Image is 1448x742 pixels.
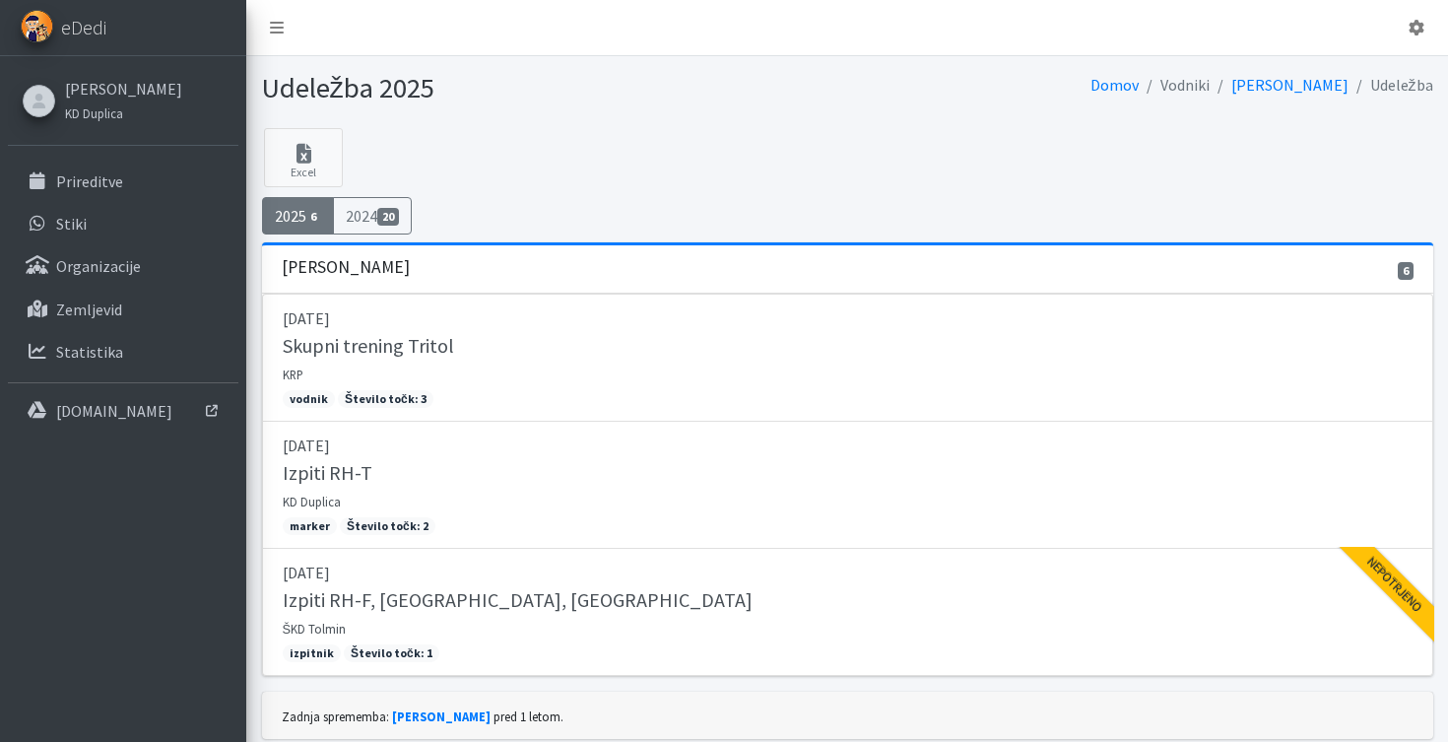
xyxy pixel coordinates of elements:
[8,162,238,201] a: Prireditve
[262,549,1433,676] a: [DATE] Izpiti RH-F, [GEOGRAPHIC_DATA], [GEOGRAPHIC_DATA] ŠKD Tolmin izpitnik Število točk: 1 Nepo...
[392,708,491,724] a: [PERSON_NAME]
[56,401,172,421] p: [DOMAIN_NAME]
[283,334,454,358] h5: Skupni trening Tritol
[283,561,1413,584] p: [DATE]
[340,517,435,535] span: Število točk: 2
[283,588,753,612] h5: Izpiti RH-F, [GEOGRAPHIC_DATA], [GEOGRAPHIC_DATA]
[56,256,141,276] p: Organizacije
[65,77,182,101] a: [PERSON_NAME]
[262,294,1433,422] a: [DATE] Skupni trening Tritol KRP vodnik Število točk: 3
[283,621,347,637] small: ŠKD Tolmin
[1349,71,1433,100] li: Udeležba
[306,208,322,226] span: 6
[283,494,341,509] small: KD Duplica
[262,197,335,235] a: 20256
[65,101,182,124] a: KD Duplica
[264,128,343,187] a: Excel
[283,367,303,382] small: KRP
[8,332,238,371] a: Statistika
[8,204,238,243] a: Stiki
[56,342,123,362] p: Statistika
[283,434,1413,457] p: [DATE]
[282,257,410,278] h3: [PERSON_NAME]
[1231,75,1349,95] a: [PERSON_NAME]
[8,290,238,329] a: Zemljevid
[377,208,399,226] span: 20
[1398,262,1414,280] span: 6
[283,461,372,485] h5: Izpiti RH-T
[333,197,412,235] a: 202420
[338,390,433,408] span: Število točk: 3
[61,13,106,42] span: eDedi
[1139,71,1210,100] li: Vodniki
[21,10,53,42] img: eDedi
[344,644,439,662] span: Število točk: 1
[56,171,123,191] p: Prireditve
[282,708,563,724] small: Zadnja sprememba: pred 1 letom.
[283,517,337,535] span: marker
[262,422,1433,549] a: [DATE] Izpiti RH-T KD Duplica marker Število točk: 2
[1090,75,1139,95] a: Domov
[283,390,335,408] span: vodnik
[8,391,238,431] a: [DOMAIN_NAME]
[56,214,87,234] p: Stiki
[8,246,238,286] a: Organizacije
[56,300,122,319] p: Zemljevid
[65,105,123,121] small: KD Duplica
[283,306,1413,330] p: [DATE]
[262,71,840,105] h1: Udeležba 2025
[283,644,341,662] span: izpitnik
